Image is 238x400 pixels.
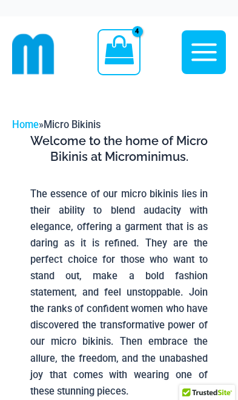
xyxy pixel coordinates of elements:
[44,119,101,131] span: Micro Bikinis
[12,119,39,131] a: Home
[12,33,55,75] img: cropped mm emblem
[98,29,140,75] a: View Shopping Cart, 4 items
[21,133,217,164] h3: Welcome to the home of Micro Bikinis at Microminimus.
[30,186,208,399] p: The essence of our micro bikinis lies in their ability to blend audacity with elegance, offering ...
[12,119,101,131] span: »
